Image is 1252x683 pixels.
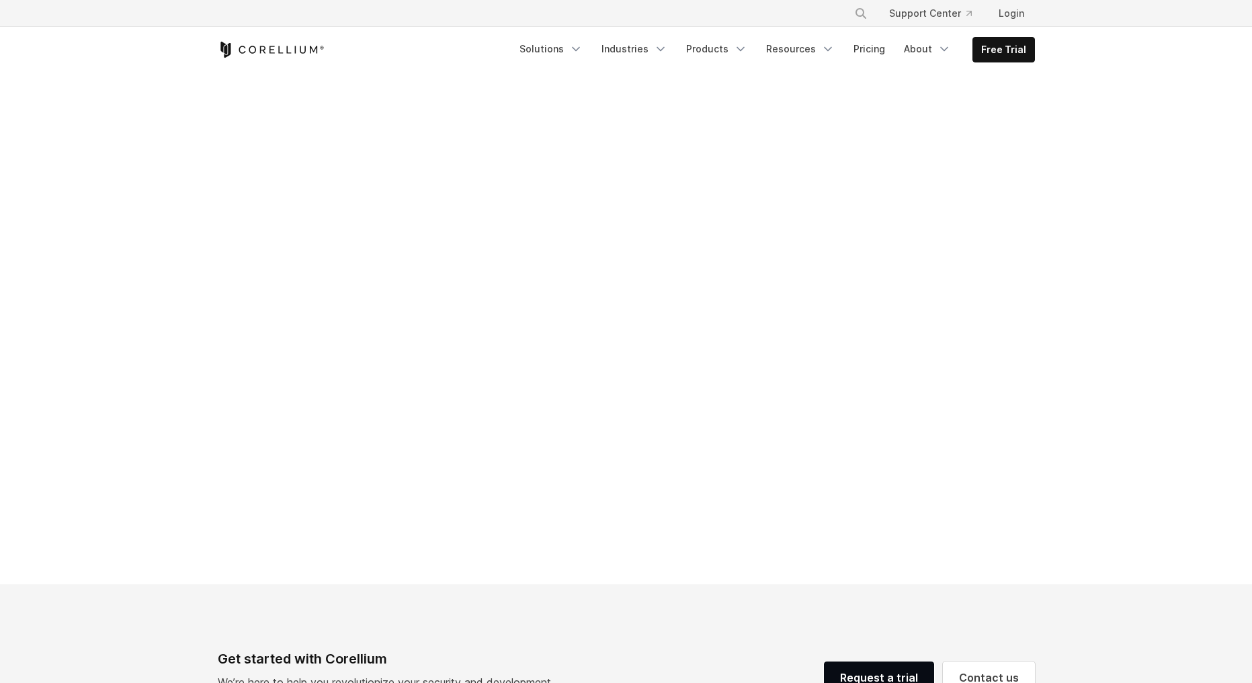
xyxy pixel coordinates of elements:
div: Get started with Corellium [218,649,562,669]
a: Login [988,1,1035,26]
div: Navigation Menu [511,37,1035,62]
a: Solutions [511,37,591,61]
div: Navigation Menu [838,1,1035,26]
a: About [896,37,959,61]
a: Corellium Home [218,42,325,58]
a: Pricing [845,37,893,61]
a: Resources [758,37,843,61]
a: Support Center [878,1,983,26]
button: Search [849,1,873,26]
a: Free Trial [973,38,1034,62]
a: Products [678,37,755,61]
a: Industries [593,37,675,61]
